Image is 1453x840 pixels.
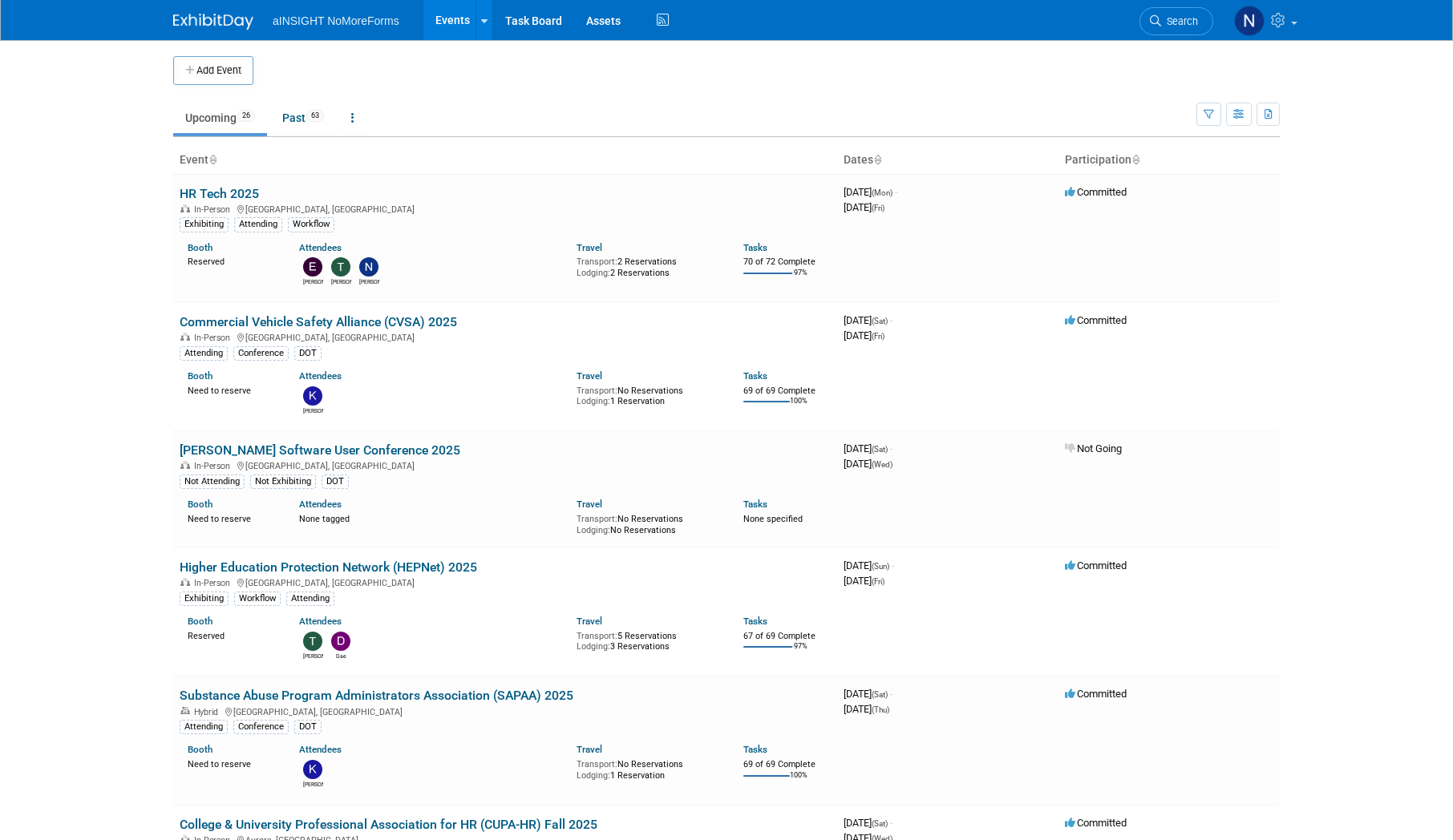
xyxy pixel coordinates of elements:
span: [DATE] [844,688,892,700]
a: Attendees [299,744,342,755]
span: - [890,442,892,454]
td: 97% [794,269,807,290]
div: 69 of 69 Complete [743,759,831,770]
span: (Fri) [872,204,884,212]
span: (Sun) [872,562,889,571]
th: Event [173,147,837,174]
span: (Fri) [872,332,884,341]
a: Upcoming26 [173,103,267,133]
span: Lodging: [577,770,610,781]
span: Transport: [577,514,617,524]
div: 67 of 69 Complete [743,631,831,642]
div: Dae Kim [331,651,351,660]
div: Attending [180,720,228,734]
span: Committed [1065,817,1127,829]
td: 100% [790,771,807,793]
span: [DATE] [844,703,889,715]
a: Booth [188,499,212,510]
img: ExhibitDay [173,14,253,30]
div: Attending [234,217,282,232]
div: Need to reserve [188,511,275,525]
span: (Sat) [872,317,888,325]
span: [DATE] [844,559,894,571]
a: HR Tech 2025 [180,186,259,201]
span: - [890,817,892,829]
a: Booth [188,242,212,253]
span: 63 [306,110,324,122]
span: (Sat) [872,690,888,699]
span: Transport: [577,256,617,267]
div: [GEOGRAPHIC_DATA], [GEOGRAPHIC_DATA] [180,575,831,588]
span: (Sat) [872,445,888,454]
div: Not Attending [180,475,245,489]
a: Tasks [743,242,767,253]
div: Conference [233,346,289,361]
span: 26 [237,110,255,122]
span: In-Person [194,204,235,215]
a: College & University Professional Association for HR (CUPA-HR) Fall 2025 [180,817,597,832]
div: 70 of 72 Complete [743,256,831,268]
span: - [890,314,892,326]
img: Teresa Papanicolaou [331,257,350,277]
a: Tasks [743,499,767,510]
span: None specified [743,514,803,524]
a: Travel [577,616,602,627]
div: No Reservations 1 Reservation [577,756,719,781]
span: Search [1161,15,1198,27]
span: Committed [1065,688,1127,700]
a: Substance Abuse Program Administrators Association (SAPAA) 2025 [180,688,573,703]
a: Attendees [299,616,342,627]
span: [DATE] [844,575,884,587]
div: Exhibiting [180,592,229,606]
span: Lodging: [577,525,610,535]
a: Travel [577,242,602,253]
span: (Fri) [872,577,884,586]
img: Hybrid Event [180,707,190,715]
span: Committed [1065,559,1127,571]
span: - [895,186,897,198]
span: Transport: [577,631,617,641]
span: aINSIGHT NoMoreForms [273,14,399,27]
div: DOT [294,720,322,734]
div: 2 Reservations 2 Reservations [577,253,719,278]
img: Kate Silvas [303,760,322,779]
img: Nichole Brown [1234,6,1265,36]
span: [DATE] [844,314,892,326]
img: Dae Kim [331,632,350,651]
span: (Sat) [872,819,888,828]
a: Sort by Start Date [873,153,881,166]
span: [DATE] [844,329,884,341]
button: Add Event [173,56,253,85]
a: Booth [188,744,212,755]
span: Transport: [577,759,617,769]
a: [PERSON_NAME] Software User Conference 2025 [180,442,460,458]
span: Not Going [1065,442,1122,454]
div: Nichole Brown [359,277,379,286]
span: [DATE] [844,817,892,829]
img: Teresa Papanicolaou [303,632,322,651]
span: Lodging: [577,641,610,652]
span: Transport: [577,386,617,396]
img: In-Person Event [180,578,190,586]
a: Higher Education Protection Network (HEPNet) 2025 [180,559,477,575]
div: Eric Guimond [303,277,323,286]
div: [GEOGRAPHIC_DATA], [GEOGRAPHIC_DATA] [180,705,831,717]
span: Committed [1065,314,1127,326]
span: [DATE] [844,186,897,198]
th: Participation [1058,147,1280,174]
a: Attendees [299,242,342,253]
div: Need to reserve [188,382,275,397]
div: 69 of 69 Complete [743,386,831,397]
div: Conference [233,720,289,734]
span: (Mon) [872,188,892,197]
span: [DATE] [844,442,892,454]
a: Search [1139,7,1213,35]
span: Hybrid [194,707,223,717]
div: None tagged [299,511,565,525]
span: [DATE] [844,458,892,470]
span: Committed [1065,186,1127,198]
td: 100% [790,397,807,418]
div: Exhibiting [180,217,229,232]
div: Kate Silvas [303,406,323,415]
div: Workflow [234,592,281,606]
